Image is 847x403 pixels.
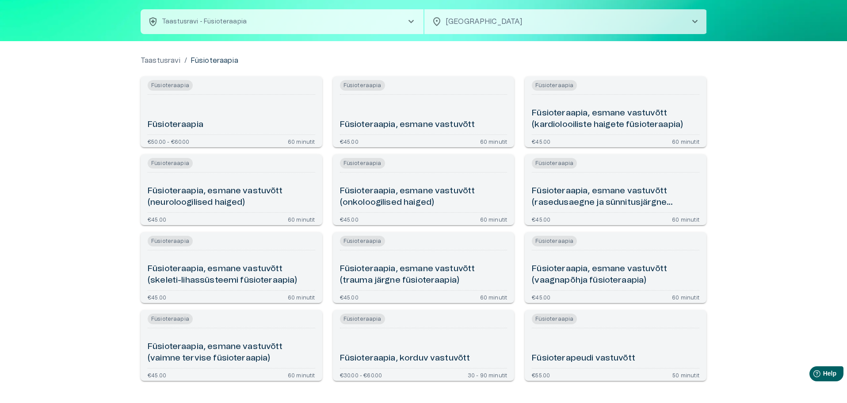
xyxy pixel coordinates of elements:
[333,154,515,225] a: Open service booking details
[191,55,238,66] p: Füsioteraapia
[148,372,166,377] p: €45.00
[672,216,699,222] p: 60 minutit
[141,77,322,147] a: Open service booking details
[532,107,699,131] h6: Füsioteraapia, esmane vastuvõtt (kardiolooiliste haigete füsioteraapia)
[431,16,442,27] span: location_on
[480,216,507,222] p: 60 minutit
[288,294,315,299] p: 60 minutit
[480,294,507,299] p: 60 minutit
[141,232,322,303] a: Open service booking details
[333,232,515,303] a: Open service booking details
[148,341,315,365] h6: Füsioteraapia, esmane vastuvõtt (vaimne tervise füsioteraapia)
[532,263,699,287] h6: Füsioteraapia, esmane vastuvõtt (vaagnapõhja füsioteraapia)
[690,16,700,27] span: chevron_right
[672,138,699,144] p: 60 minutit
[672,294,699,299] p: 60 minutit
[532,353,635,365] h6: Füsioterapeudi vastuvõtt
[532,294,550,299] p: €45.00
[148,119,203,131] h6: Füsioteraapia
[141,154,322,225] a: Open service booking details
[532,236,577,246] span: Füsioteraapia
[532,80,577,91] span: Füsioteraapia
[525,154,706,225] a: Open service booking details
[288,138,315,144] p: 60 minutit
[340,80,385,91] span: Füsioteraapia
[148,158,193,169] span: Füsioteraapia
[288,216,315,222] p: 60 minutit
[148,185,315,209] h6: Füsioteraapia, esmane vastuvõtt (neuroloogilised haiged)
[148,80,193,91] span: Füsioteraapia
[141,55,181,66] a: Taastusravi
[532,372,550,377] p: €55.00
[162,17,247,27] p: Taastusravi - Füsioteraapia
[340,353,470,365] h6: Füsioteraapia, korduv vastuvõtt
[532,138,550,144] p: €45.00
[148,216,166,222] p: €45.00
[288,372,315,377] p: 60 minutit
[406,16,416,27] span: chevron_right
[148,314,193,324] span: Füsioteraapia
[525,232,706,303] a: Open service booking details
[532,185,699,209] h6: Füsioteraapia, esmane vastuvõtt (rasedusaegne ja sünnitusjärgne füsioteraapia)
[333,77,515,147] a: Open service booking details
[468,372,507,377] p: 30 - 90 minutit
[525,310,706,381] a: Open service booking details
[532,216,550,222] p: €45.00
[340,263,507,287] h6: Füsioteraapia, esmane vastuvõtt (trauma järgne füsioteraapia)
[148,263,315,287] h6: Füsioteraapia, esmane vastuvõtt (skeleti-lihassüsteemi füsioteraapia)
[148,236,193,246] span: Füsioteraapia
[532,314,577,324] span: Füsioteraapia
[340,158,385,169] span: Füsioteraapia
[148,16,158,27] span: health_and_safety
[340,185,507,209] h6: Füsioteraapia, esmane vastuvõtt (onkoloogilised haiged)
[340,216,359,222] p: €45.00
[340,294,359,299] p: €45.00
[148,294,166,299] p: €45.00
[141,9,423,34] button: health_and_safetyTaastusravi - Füsioteraapiachevron_right
[148,138,190,144] p: €50.00 - €60.00
[340,314,385,324] span: Füsioteraapia
[532,158,577,169] span: Füsioteraapia
[141,310,322,381] a: Open service booking details
[778,363,847,388] iframe: Help widget launcher
[340,372,382,377] p: €30.00 - €60.00
[672,372,699,377] p: 50 minutit
[340,236,385,246] span: Füsioteraapia
[340,119,475,131] h6: Füsioteraapia, esmane vastuvõtt
[446,16,675,27] p: [GEOGRAPHIC_DATA]
[525,77,706,147] a: Open service booking details
[340,138,359,144] p: €45.00
[184,55,187,66] p: /
[480,138,507,144] p: 60 minutit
